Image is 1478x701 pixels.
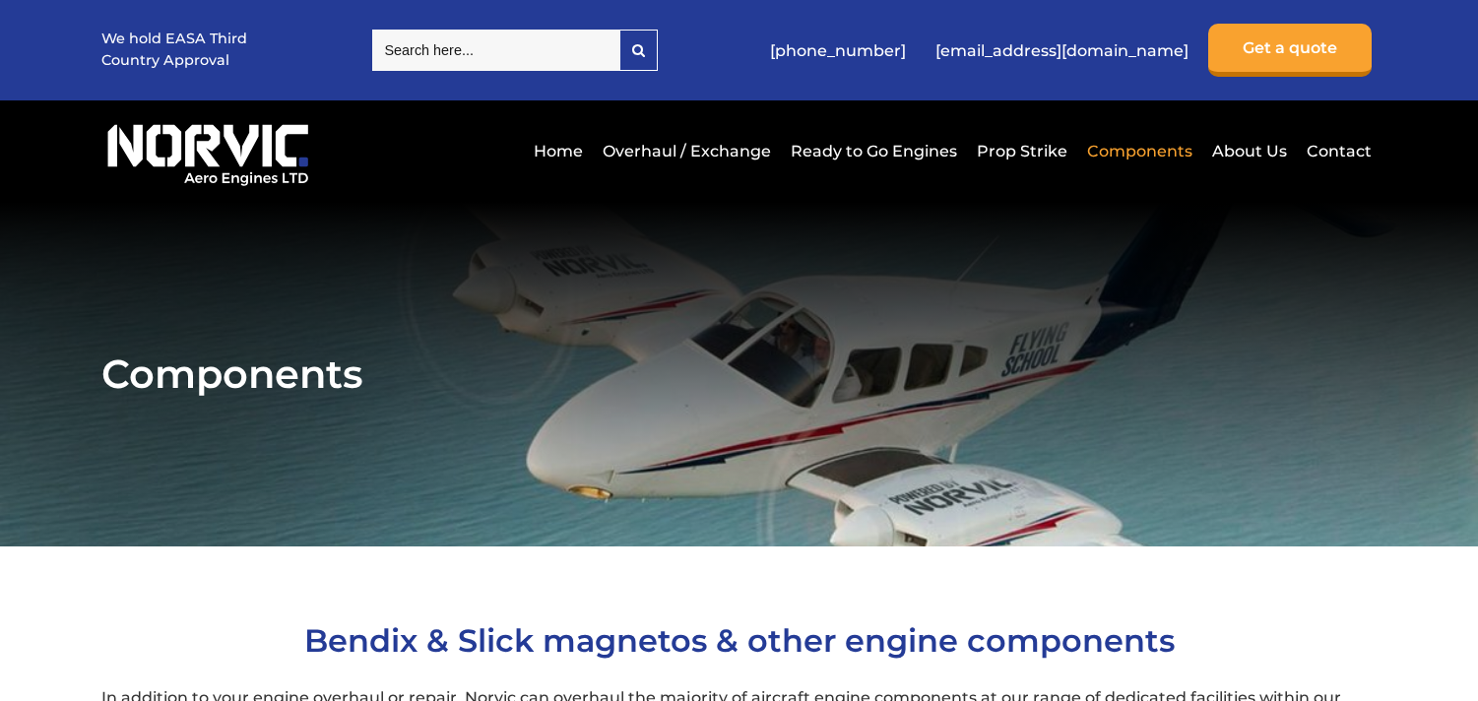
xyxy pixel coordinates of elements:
a: About Us [1207,127,1292,175]
h1: Components [101,350,1377,398]
a: Contact [1302,127,1372,175]
a: [PHONE_NUMBER] [760,27,916,75]
a: Get a quote [1208,24,1372,77]
a: [EMAIL_ADDRESS][DOMAIN_NAME] [926,27,1198,75]
img: Norvic Aero Engines logo [101,115,314,187]
a: Overhaul / Exchange [598,127,776,175]
a: Home [529,127,588,175]
input: Search here... [372,30,619,71]
span: Bendix & Slick magnetos & other engine components [304,621,1175,660]
p: We hold EASA Third Country Approval [101,29,249,71]
a: Components [1082,127,1197,175]
a: Prop Strike [972,127,1072,175]
a: Ready to Go Engines [786,127,962,175]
